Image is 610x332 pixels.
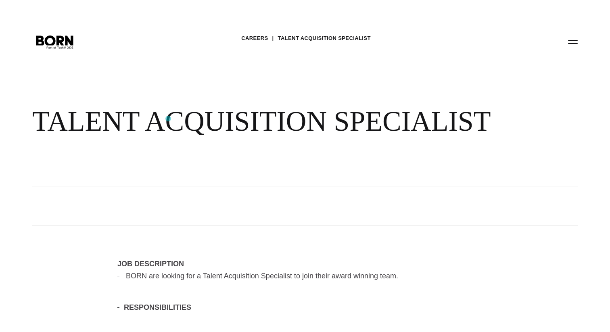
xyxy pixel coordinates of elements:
[241,32,268,44] a: Careers
[32,105,492,138] div: TALENT ACQUISITION SPECIALIST
[278,32,371,44] a: TALENT ACQUISITION SPECIALIST
[124,303,191,311] strong: RESPONSIBILITIES
[117,270,493,282] li: BORN are looking for a Talent Acquisition Specialist to join their award winning team.
[117,260,184,268] strong: JOB DESCRIPTION
[563,33,583,50] button: Open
